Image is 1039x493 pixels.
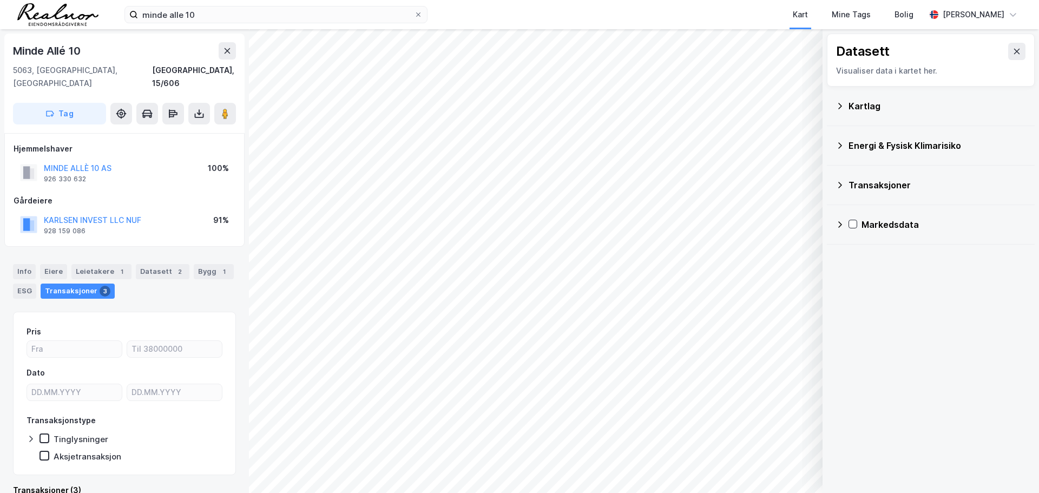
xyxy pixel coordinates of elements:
[194,264,234,279] div: Bygg
[71,264,131,279] div: Leietakere
[13,42,82,60] div: Minde Allé 10
[849,139,1026,152] div: Energi & Fysisk Klimarisiko
[152,64,236,90] div: [GEOGRAPHIC_DATA], 15/606
[985,441,1039,493] div: Kontrollprogram for chat
[943,8,1004,21] div: [PERSON_NAME]
[862,218,1026,231] div: Markedsdata
[985,441,1039,493] iframe: Chat Widget
[832,8,871,21] div: Mine Tags
[27,384,122,400] input: DD.MM.YYYY
[17,3,98,26] img: realnor-logo.934646d98de889bb5806.png
[208,162,229,175] div: 100%
[138,6,414,23] input: Søk på adresse, matrikkel, gårdeiere, leietakere eller personer
[127,384,222,400] input: DD.MM.YYYY
[14,194,235,207] div: Gårdeiere
[836,43,890,60] div: Datasett
[40,264,67,279] div: Eiere
[793,8,808,21] div: Kart
[849,179,1026,192] div: Transaksjoner
[174,266,185,277] div: 2
[54,451,121,462] div: Aksjetransaksjon
[219,266,229,277] div: 1
[44,175,86,183] div: 926 330 632
[54,434,108,444] div: Tinglysninger
[13,284,36,299] div: ESG
[13,103,106,124] button: Tag
[27,341,122,357] input: Fra
[213,214,229,227] div: 91%
[13,64,152,90] div: 5063, [GEOGRAPHIC_DATA], [GEOGRAPHIC_DATA]
[136,264,189,279] div: Datasett
[100,286,110,297] div: 3
[27,366,45,379] div: Dato
[836,64,1025,77] div: Visualiser data i kartet her.
[116,266,127,277] div: 1
[849,100,1026,113] div: Kartlag
[27,414,96,427] div: Transaksjonstype
[14,142,235,155] div: Hjemmelshaver
[27,325,41,338] div: Pris
[13,264,36,279] div: Info
[41,284,115,299] div: Transaksjoner
[127,341,222,357] input: Til 38000000
[44,227,86,235] div: 928 159 086
[895,8,913,21] div: Bolig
